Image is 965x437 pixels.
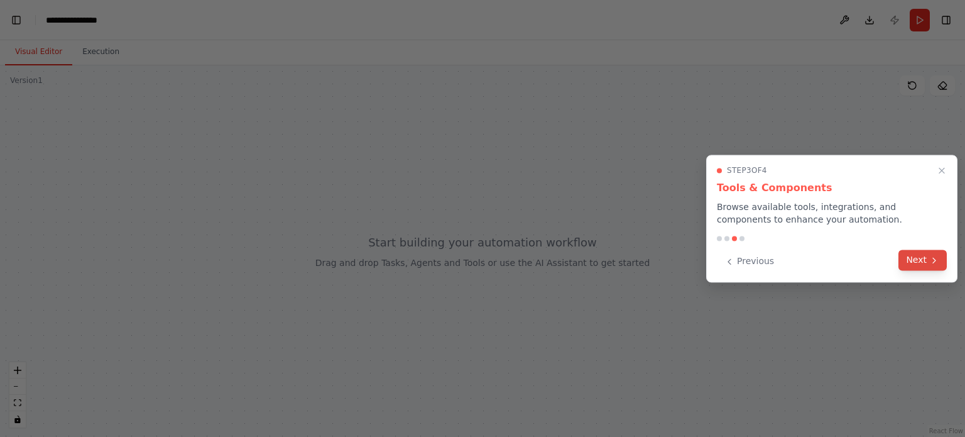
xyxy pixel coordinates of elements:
[717,251,782,272] button: Previous
[898,250,947,270] button: Next
[8,11,25,29] button: Hide left sidebar
[934,163,949,178] button: Close walkthrough
[727,165,767,175] span: Step 3 of 4
[717,180,947,196] h3: Tools & Components
[717,201,947,226] p: Browse available tools, integrations, and components to enhance your automation.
